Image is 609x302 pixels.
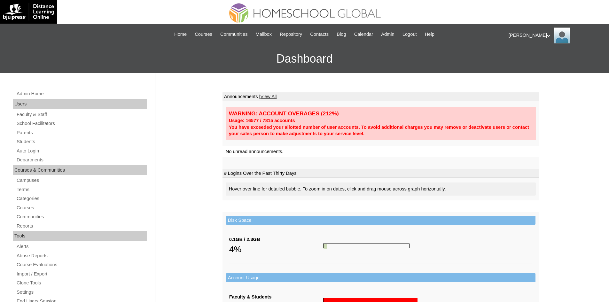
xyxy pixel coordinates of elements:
a: Courses [191,31,215,38]
a: Communities [16,213,147,221]
a: Terms [16,186,147,194]
span: Blog [337,31,346,38]
a: Admin Home [16,90,147,98]
a: Communities [217,31,251,38]
div: Tools [13,231,147,241]
span: Home [174,31,187,38]
strong: Usage: 16577 / 7815 accounts [229,118,295,123]
a: Logout [399,31,420,38]
a: Faculty & Staff [16,111,147,119]
a: Alerts [16,243,147,251]
span: Calendar [354,31,373,38]
td: No unread announcements. [223,146,539,158]
div: Hover over line for detailed bubble. To zoom in on dates, click and drag mouse across graph horiz... [226,182,536,196]
td: Announcements | [223,92,539,101]
a: Parents [16,129,147,137]
span: Mailbox [256,31,272,38]
a: Settings [16,288,147,296]
span: Courses [195,31,212,38]
a: Repository [277,31,305,38]
a: Auto Login [16,147,147,155]
div: 4% [229,243,323,256]
a: Calendar [351,31,376,38]
span: Help [425,31,434,38]
td: Disk Space [226,216,535,225]
a: Abuse Reports [16,252,147,260]
a: Categories [16,195,147,203]
a: Course Evaluations [16,261,147,269]
img: Ariane Ebuen [554,27,570,43]
div: Faculty & Students [229,294,323,300]
a: Mailbox [253,31,275,38]
span: Logout [402,31,417,38]
div: 0.1GB / 2.3GB [229,236,323,243]
a: School Facilitators [16,120,147,128]
a: Reports [16,222,147,230]
a: Import / Export [16,270,147,278]
td: Account Usage [226,273,535,283]
a: Campuses [16,176,147,184]
span: Communities [220,31,248,38]
a: Home [171,31,190,38]
a: Blog [333,31,349,38]
span: Repository [280,31,302,38]
span: Contacts [310,31,329,38]
a: Contacts [307,31,332,38]
div: Users [13,99,147,109]
div: You have exceeded your allotted number of user accounts. To avoid additional charges you may remo... [229,124,533,137]
td: # Logins Over the Past Thirty Days [223,169,539,178]
a: Admin [378,31,398,38]
h3: Dashboard [3,44,606,73]
a: Students [16,138,147,146]
div: WARNING: ACCOUNT OVERAGES (212%) [229,110,533,117]
a: Clone Tools [16,279,147,287]
a: Departments [16,156,147,164]
a: Help [422,31,438,38]
img: logo-white.png [3,3,54,20]
div: [PERSON_NAME] [509,27,603,43]
span: Admin [381,31,394,38]
div: Courses & Communities [13,165,147,175]
a: Courses [16,204,147,212]
a: View All [260,94,277,99]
